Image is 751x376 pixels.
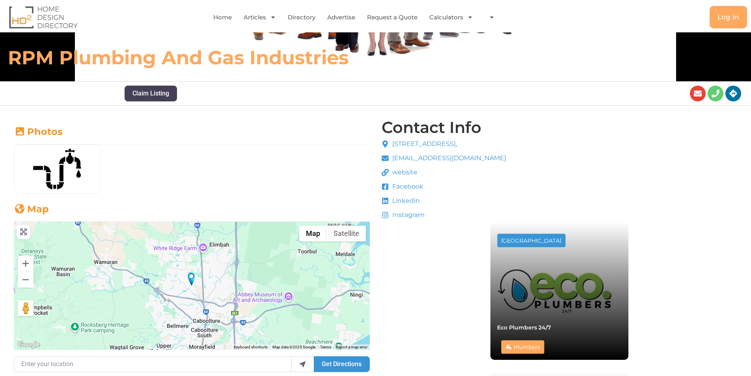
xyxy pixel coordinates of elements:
[390,210,425,220] span: Instagram
[14,126,63,137] a: Photos
[291,356,314,372] div: use my location
[390,196,420,206] span: Linkedin
[367,8,417,26] a: Request a Quote
[244,8,276,26] a: Articles
[429,8,473,26] a: Calculators
[327,226,366,241] button: Show satellite imagery
[382,153,507,163] a: [EMAIL_ADDRESS][DOMAIN_NAME]
[16,340,42,350] img: Google
[213,8,232,26] a: Home
[327,8,355,26] a: Advertise
[320,345,331,349] a: Terms (opens in new tab)
[18,272,34,288] button: Zoom out
[18,256,34,271] button: Zoom in
[125,86,177,101] button: Claim Listing
[18,300,34,316] button: Drag Pegman onto the map to open Street View
[390,168,417,177] span: website
[299,226,327,241] button: Show street map
[514,344,540,351] a: Plumbers
[314,356,369,372] button: Get Directions
[390,139,457,149] span: [STREET_ADDRESS],
[501,238,561,243] div: [GEOGRAPHIC_DATA]
[14,203,49,215] a: Map
[14,356,292,372] input: Enter your location
[188,272,196,286] div: RPM Plumbing And Gas Industries
[336,345,367,349] a: Report a map error
[710,6,747,28] a: Log in
[497,324,551,331] a: Eco Plumbers 24/7
[153,8,561,26] nav: Menu
[288,8,315,26] a: Directory
[390,153,506,163] span: [EMAIL_ADDRESS][DOMAIN_NAME]
[390,182,423,191] span: Facebook
[382,120,481,135] h4: Contact Info
[8,46,522,69] h6: RPM Plumbing And Gas Industries
[234,344,268,350] button: Keyboard shortcuts
[717,14,739,21] span: Log in
[272,345,315,349] span: Map data ©2025 Google
[14,145,100,193] img: plumbing-pipe-svgrepo-com
[16,340,42,350] a: Open this area in Google Maps (opens a new window)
